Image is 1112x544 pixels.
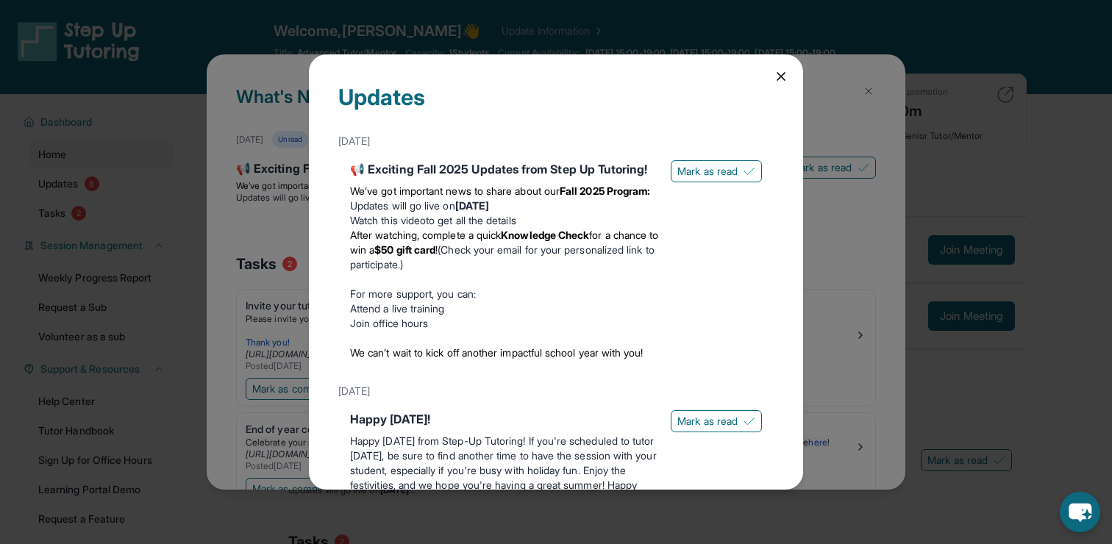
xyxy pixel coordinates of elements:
[744,165,755,177] img: Mark as read
[350,346,644,359] span: We can’t wait to kick off another impactful school year with you!
[350,213,659,228] li: to get all the details
[338,84,774,128] div: Updates
[350,228,659,272] li: (Check your email for your personalized link to participate.)
[1060,492,1100,532] button: chat-button
[350,302,445,315] a: Attend a live training
[350,434,659,507] p: Happy [DATE] from Step-Up Tutoring! If you're scheduled to tutor [DATE], be sure to find another ...
[350,185,560,197] span: We’ve got important news to share about our
[677,414,738,429] span: Mark as read
[501,229,589,241] strong: Knowledge Check
[350,317,428,329] a: Join office hours
[350,410,659,428] div: Happy [DATE]!
[744,415,755,427] img: Mark as read
[350,287,659,301] p: For more support, you can:
[338,378,774,404] div: [DATE]
[435,243,438,256] span: !
[671,160,762,182] button: Mark as read
[455,199,489,212] strong: [DATE]
[338,128,774,154] div: [DATE]
[350,214,426,226] a: Watch this video
[350,229,501,241] span: After watching, complete a quick
[677,164,738,179] span: Mark as read
[671,410,762,432] button: Mark as read
[560,185,650,197] strong: Fall 2025 Program:
[374,243,435,256] strong: $50 gift card
[350,160,659,178] div: 📢 Exciting Fall 2025 Updates from Step Up Tutoring!
[350,198,659,213] li: Updates will go live on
